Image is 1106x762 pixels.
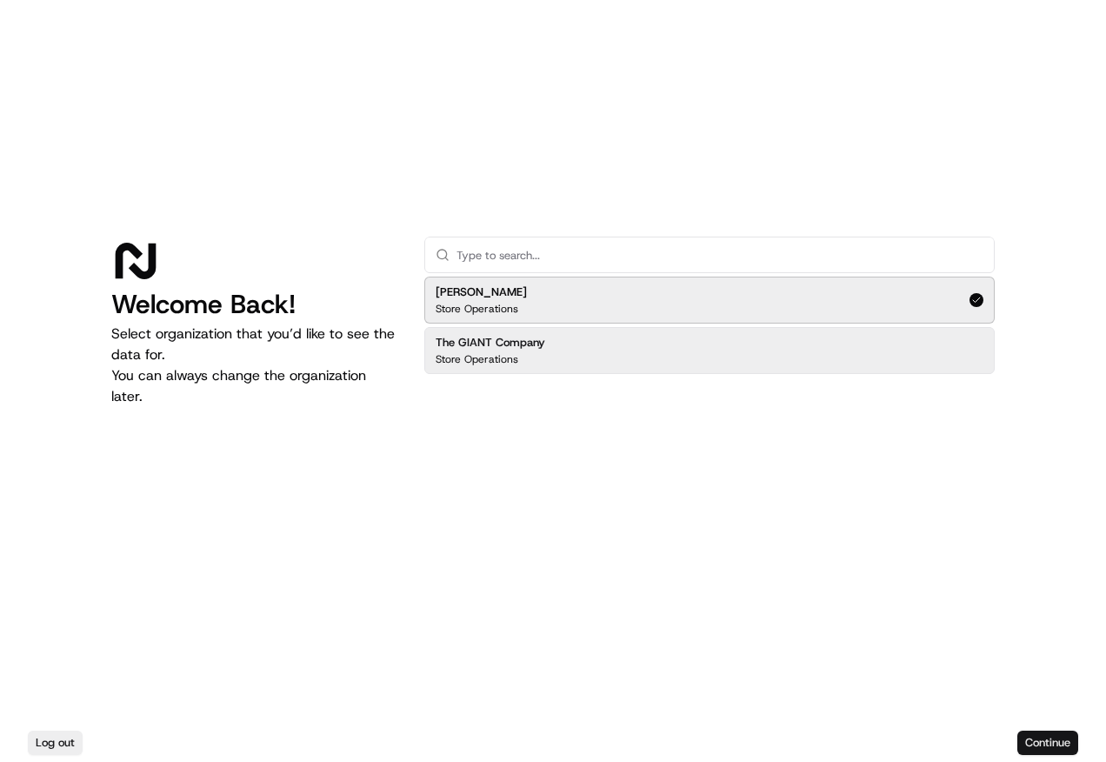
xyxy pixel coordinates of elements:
[111,289,396,320] h1: Welcome Back!
[436,302,518,316] p: Store Operations
[111,324,396,407] p: Select organization that you’d like to see the data for. You can always change the organization l...
[436,335,545,351] h2: The GIANT Company
[436,284,527,300] h2: [PERSON_NAME]
[436,352,518,366] p: Store Operations
[1017,731,1078,755] button: Continue
[456,237,983,272] input: Type to search...
[424,273,995,378] div: Suggestions
[28,731,83,755] button: Log out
